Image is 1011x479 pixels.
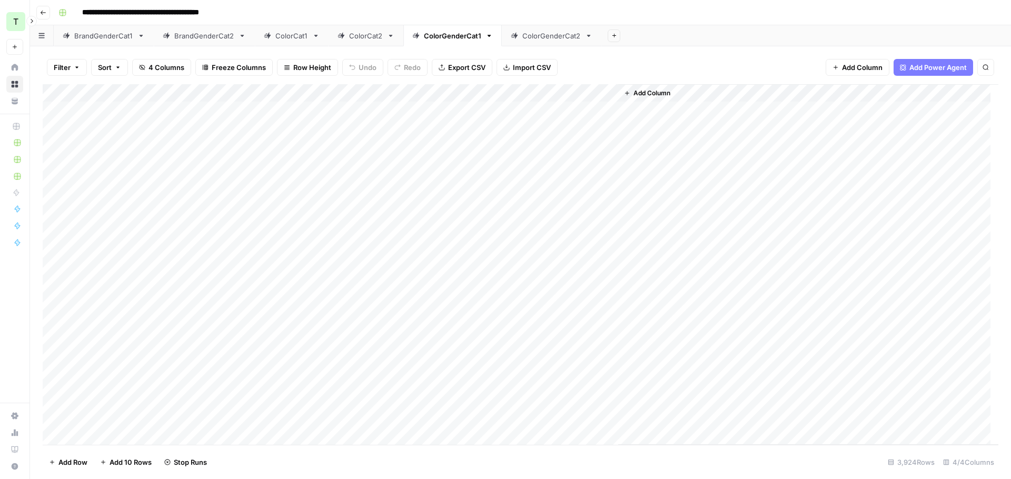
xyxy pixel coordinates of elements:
button: Add 10 Rows [94,454,158,471]
a: BrandGenderCat2 [154,25,255,46]
div: ColorCat1 [275,31,308,41]
button: Stop Runs [158,454,213,471]
a: Browse [6,76,23,93]
a: Your Data [6,93,23,109]
button: Help + Support [6,458,23,475]
a: Usage [6,424,23,441]
button: 4 Columns [132,59,191,76]
button: Add Column [620,86,675,100]
span: Add Column [842,62,883,73]
button: Workspace: TY SEO Team [6,8,23,35]
div: BrandGenderCat1 [74,31,133,41]
a: ColorCat2 [329,25,403,46]
span: Add 10 Rows [110,457,152,467]
a: Learning Hub [6,441,23,458]
a: ColorGenderCat2 [502,25,601,46]
a: BrandGenderCat1 [54,25,154,46]
span: Add Power Agent [909,62,967,73]
button: Import CSV [497,59,558,76]
span: 4 Columns [148,62,184,73]
a: Home [6,59,23,76]
button: Export CSV [432,59,492,76]
a: ColorCat1 [255,25,329,46]
span: Undo [359,62,376,73]
a: ColorGenderCat1 [403,25,502,46]
div: 3,924 Rows [884,454,939,471]
div: BrandGenderCat2 [174,31,234,41]
div: ColorCat2 [349,31,383,41]
a: Settings [6,407,23,424]
button: Add Power Agent [894,59,973,76]
span: Sort [98,62,112,73]
span: Add Column [633,88,670,98]
div: 4/4 Columns [939,454,998,471]
span: Stop Runs [174,457,207,467]
button: Freeze Columns [195,59,273,76]
button: Add Column [826,59,889,76]
button: Filter [47,59,87,76]
span: Add Row [58,457,87,467]
button: Add Row [43,454,94,471]
div: ColorGenderCat1 [424,31,481,41]
span: Import CSV [513,62,551,73]
span: T [13,15,18,28]
span: Row Height [293,62,331,73]
span: Freeze Columns [212,62,266,73]
span: Export CSV [448,62,485,73]
span: Filter [54,62,71,73]
button: Row Height [277,59,338,76]
button: Undo [342,59,383,76]
div: ColorGenderCat2 [522,31,581,41]
span: Redo [404,62,421,73]
button: Redo [388,59,428,76]
button: Sort [91,59,128,76]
